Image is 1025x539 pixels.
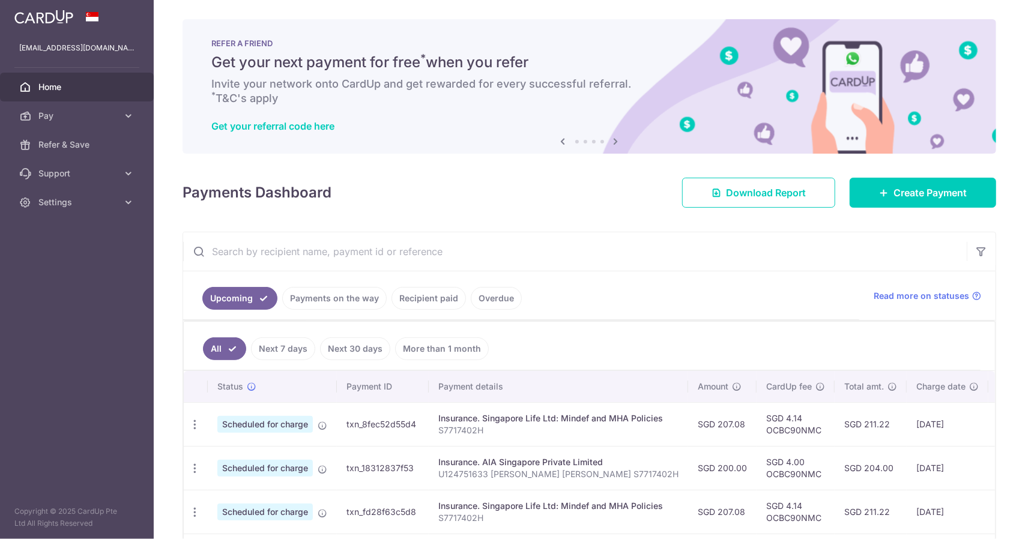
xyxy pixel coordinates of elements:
span: Download Report [726,185,806,200]
span: Scheduled for charge [217,504,313,520]
td: txn_fd28f63c5d8 [337,490,429,534]
th: Payment details [429,371,688,402]
span: Create Payment [893,185,967,200]
td: txn_8fec52d55d4 [337,402,429,446]
td: SGD 211.22 [835,402,907,446]
p: [EMAIL_ADDRESS][DOMAIN_NAME] [19,42,135,54]
p: REFER A FRIEND [211,38,967,48]
td: [DATE] [907,402,988,446]
td: SGD 211.22 [835,490,907,534]
span: Scheduled for charge [217,460,313,477]
td: [DATE] [907,490,988,534]
a: Get your referral code here [211,120,334,132]
th: Payment ID [337,371,429,402]
span: Total amt. [844,381,884,393]
p: U124751633 [PERSON_NAME] [PERSON_NAME] S7717402H [438,468,679,480]
td: txn_18312837f53 [337,446,429,490]
a: Create Payment [850,178,996,208]
img: RAF banner [183,19,996,154]
a: More than 1 month [395,337,489,360]
div: Insurance. Singapore Life Ltd: Mindef and MHA Policies [438,500,679,512]
a: Overdue [471,287,522,310]
h6: Invite your network onto CardUp and get rewarded for every successful referral. T&C's apply [211,77,967,106]
h4: Payments Dashboard [183,182,331,203]
a: All [203,337,246,360]
span: Settings [38,196,118,208]
span: Home [38,81,118,93]
input: Search by recipient name, payment id or reference [183,232,967,271]
td: [DATE] [907,446,988,490]
a: Upcoming [202,287,277,310]
td: SGD 200.00 [688,446,757,490]
a: Next 7 days [251,337,315,360]
span: Charge date [916,381,966,393]
span: Amount [698,381,728,393]
span: Read more on statuses [874,290,969,302]
img: CardUp [14,10,73,24]
td: SGD 4.14 OCBC90NMC [757,402,835,446]
td: SGD 207.08 [688,402,757,446]
span: Support [38,167,118,179]
a: Recipient paid [392,287,466,310]
a: Download Report [682,178,835,208]
p: S7717402H [438,424,679,436]
div: Insurance. AIA Singapore Private Limited [438,456,679,468]
span: Scheduled for charge [217,416,313,433]
td: SGD 207.08 [688,490,757,534]
span: Pay [38,110,118,122]
h5: Get your next payment for free when you refer [211,53,967,72]
span: Refer & Save [38,139,118,151]
span: CardUp fee [766,381,812,393]
td: SGD 204.00 [835,446,907,490]
td: SGD 4.00 OCBC90NMC [757,446,835,490]
td: SGD 4.14 OCBC90NMC [757,490,835,534]
span: Status [217,381,243,393]
p: S7717402H [438,512,679,524]
a: Payments on the way [282,287,387,310]
div: Insurance. Singapore Life Ltd: Mindef and MHA Policies [438,412,679,424]
a: Read more on statuses [874,290,981,302]
a: Next 30 days [320,337,390,360]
